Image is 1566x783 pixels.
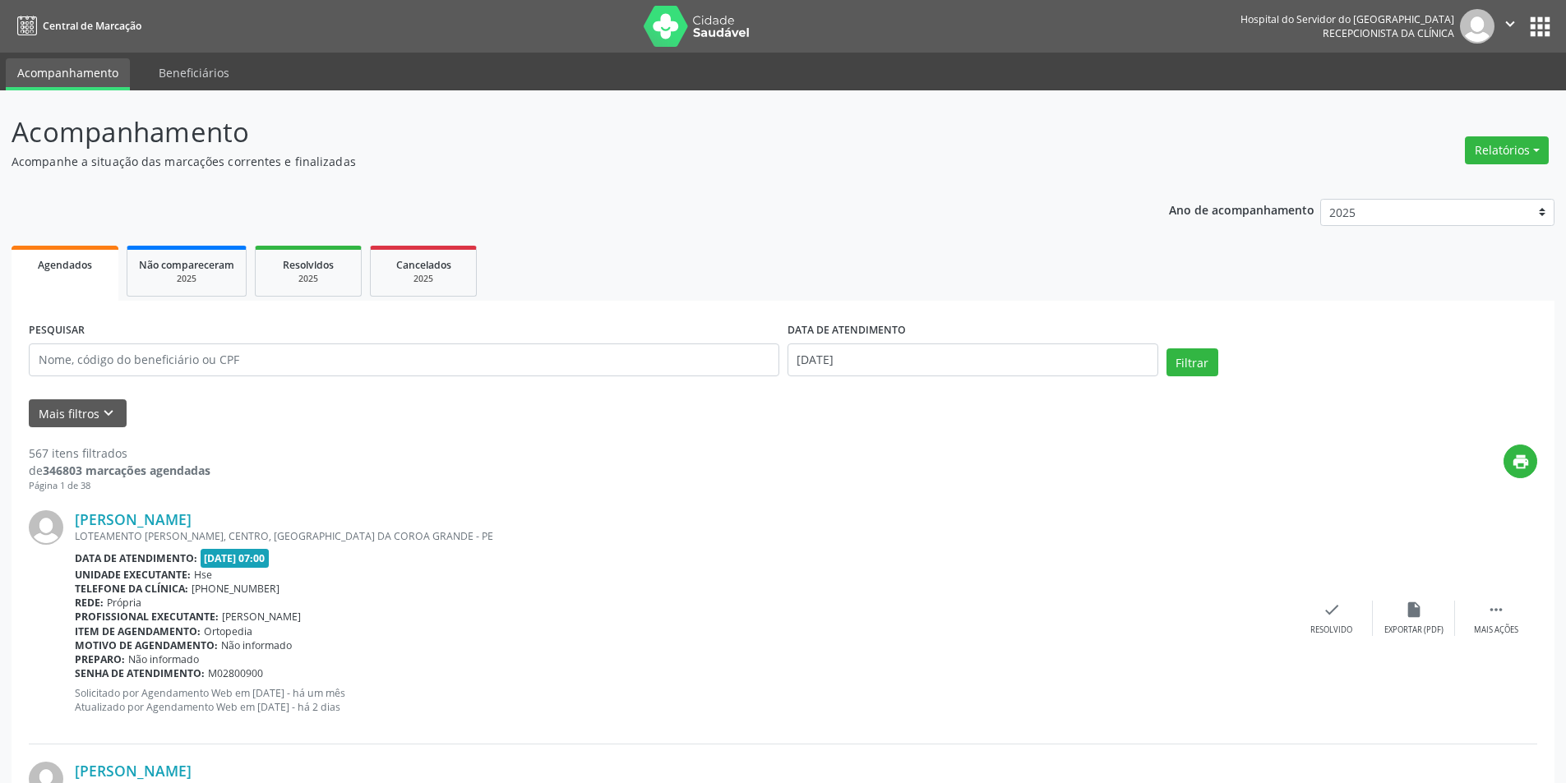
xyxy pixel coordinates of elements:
div: Hospital do Servidor do [GEOGRAPHIC_DATA] [1240,12,1454,26]
span: Própria [107,596,141,610]
a: Central de Marcação [12,12,141,39]
img: img [1460,9,1494,44]
a: [PERSON_NAME] [75,762,192,780]
span: [PHONE_NUMBER] [192,582,279,596]
div: 2025 [267,273,349,285]
button: Filtrar [1166,348,1218,376]
button: print [1504,444,1537,478]
div: Exportar (PDF) [1384,624,1444,636]
div: Resolvido [1310,624,1352,636]
i: keyboard_arrow_down [99,404,118,422]
b: Rede: [75,596,104,610]
i: check [1323,601,1341,619]
b: Item de agendamento: [75,624,201,638]
span: M02800900 [208,666,263,680]
div: 2025 [382,273,464,285]
div: Mais ações [1474,624,1518,636]
div: de [29,462,210,479]
span: Recepcionista da clínica [1323,26,1454,40]
label: PESQUISAR [29,318,85,343]
a: Beneficiários [147,58,241,87]
b: Motivo de agendamento: [75,638,218,652]
span: Não compareceram [139,258,234,272]
b: Senha de atendimento: [75,666,205,680]
label: DATA DE ATENDIMENTO [788,318,906,343]
b: Data de atendimento: [75,551,197,565]
button: apps [1526,12,1554,41]
span: Agendados [38,258,92,272]
span: Ortopedia [204,624,252,638]
b: Profissional executante: [75,610,219,624]
img: img [29,510,63,545]
p: Acompanhe a situação das marcações correntes e finalizadas [12,153,1092,170]
p: Ano de acompanhamento [1169,199,1314,219]
span: Central de Marcação [43,19,141,33]
span: Não informado [128,652,199,666]
a: [PERSON_NAME] [75,510,192,528]
button: Relatórios [1465,136,1549,164]
span: Cancelados [396,258,451,272]
i: insert_drive_file [1405,601,1423,619]
i:  [1501,15,1519,33]
b: Preparo: [75,652,125,666]
button:  [1494,9,1526,44]
span: [DATE] 07:00 [201,549,270,568]
p: Solicitado por Agendamento Web em [DATE] - há um mês Atualizado por Agendamento Web em [DATE] - h... [75,686,1291,714]
div: LOTEAMENTO [PERSON_NAME], CENTRO, [GEOGRAPHIC_DATA] DA COROA GRANDE - PE [75,529,1291,543]
strong: 346803 marcações agendadas [43,463,210,478]
span: Hse [194,568,212,582]
p: Acompanhamento [12,112,1092,153]
b: Unidade executante: [75,568,191,582]
i:  [1487,601,1505,619]
b: Telefone da clínica: [75,582,188,596]
div: Página 1 de 38 [29,479,210,493]
div: 567 itens filtrados [29,444,210,462]
span: Resolvidos [283,258,334,272]
a: Acompanhamento [6,58,130,90]
input: Nome, código do beneficiário ou CPF [29,343,779,376]
i: print [1512,453,1530,471]
span: [PERSON_NAME] [222,610,301,624]
span: Não informado [221,638,292,652]
input: Selecione um intervalo [788,343,1158,376]
div: 2025 [139,273,234,285]
button: Mais filtroskeyboard_arrow_down [29,399,127,428]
